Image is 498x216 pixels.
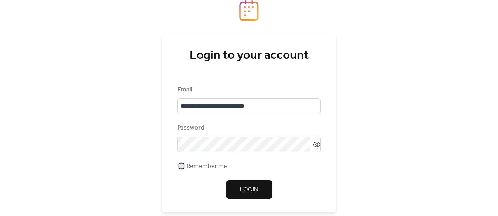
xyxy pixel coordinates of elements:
div: Email [177,85,319,95]
div: Login to your account [177,48,321,63]
div: Password [177,123,319,133]
span: Login [240,185,258,195]
span: Remember me [187,162,227,171]
button: Login [226,180,272,199]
